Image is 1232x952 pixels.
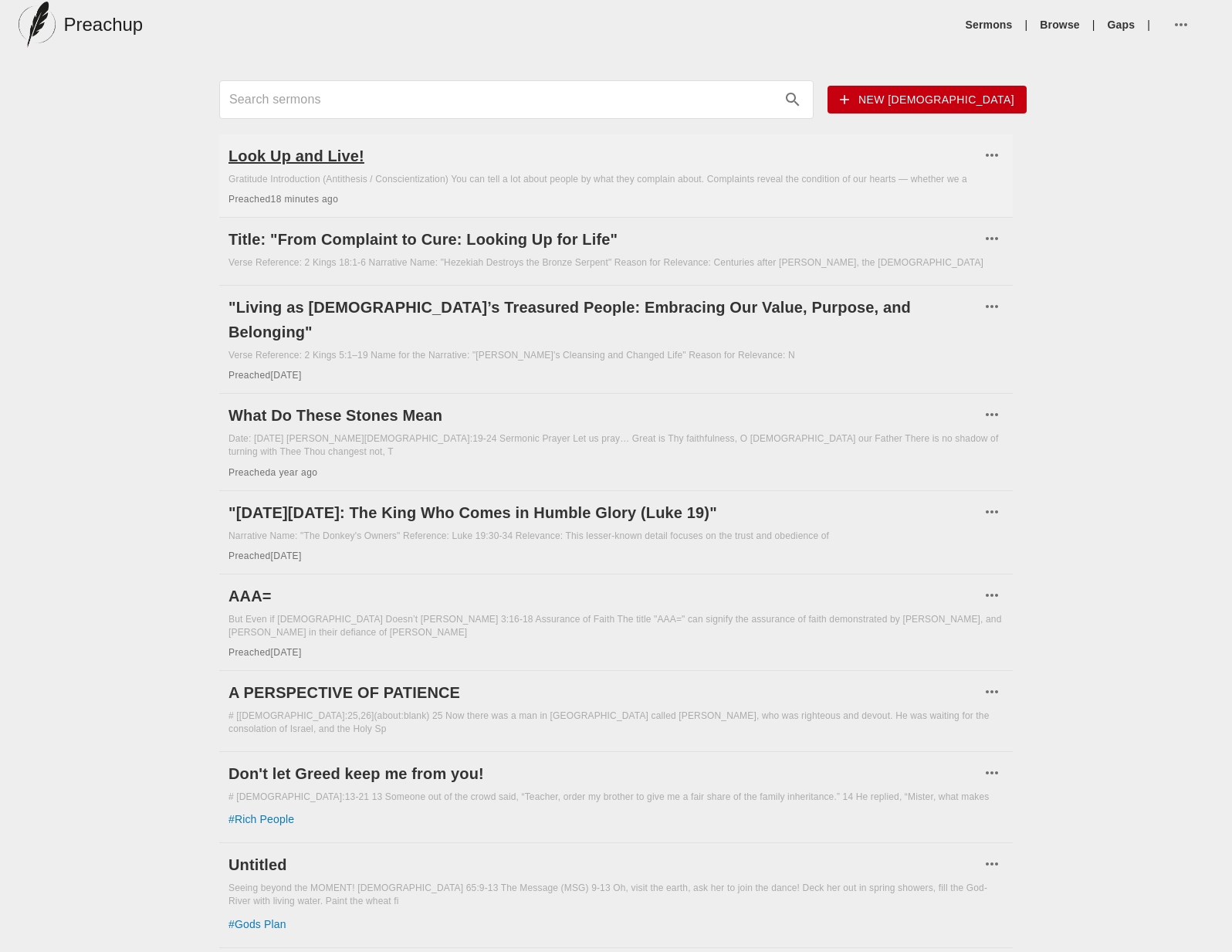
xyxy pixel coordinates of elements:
a: What Do These Stones Mean [228,403,980,428]
div: Verse Reference: 2 Kings 18:1-6 Narrative Name: "Hezekiah Destroys the Bronze Serpent" Reason for... [228,256,1004,269]
span: Preached [DATE] [228,370,302,381]
span: New [DEMOGRAPHIC_DATA] [840,90,1014,110]
button: search [776,83,810,117]
li: | [1086,17,1102,32]
a: Title: "From Complaint to Cure: Looking Up for Life" [228,227,980,252]
div: Narrative Name: "The Donkey's Owners" Reference: Luke 19:30-34 Relevance: This lesser-known detai... [228,530,1004,543]
a: Gaps [1108,17,1136,32]
a: A PERSPECTIVE OF PATIENCE [228,680,980,705]
div: Verse Reference: 2 Kings 5:1–19 Name for the Narrative: "[PERSON_NAME]'s Cleansing and Changed Li... [228,349,1004,362]
div: Seeing beyond the MOMENT! [DEMOGRAPHIC_DATA] 65:9-13 The Message (MSG) 9-13 Oh, visit the earth, ... [228,882,1004,908]
a: Sermons [966,17,1013,32]
input: Search sermons [229,87,776,112]
a: AAA= [228,584,980,608]
div: Date: [DATE] [PERSON_NAME][DEMOGRAPHIC_DATA]:19-24 Sermonic Prayer Let us pray… Great is Thy fait... [228,432,1004,459]
div: # [[DEMOGRAPHIC_DATA]:25,26](about:blank) 25 Now there was a man in [GEOGRAPHIC_DATA] called [PER... [228,710,1004,736]
a: "[DATE][DATE]: The King Who Comes in Humble Glory (Luke 19)" [228,500,980,525]
a: # gods plan [228,916,286,932]
img: preachup-logo.png [19,2,56,48]
a: Look Up and Live! [228,144,980,168]
span: Preached 18 minutes ago [228,194,338,205]
span: Preached [DATE] [228,551,302,561]
a: # rich people [228,811,294,827]
button: New [DEMOGRAPHIC_DATA] [828,86,1027,114]
div: # [DEMOGRAPHIC_DATA]:13-21 13 Someone out of the crowd said, “Teacher, order my brother to give m... [228,791,1004,804]
a: Browse [1040,17,1079,32]
h5: Preachup [63,12,143,37]
li: | [1019,17,1034,32]
span: Preached [DATE] [228,647,302,658]
div: But Even if [DEMOGRAPHIC_DATA] Doesn’t [PERSON_NAME] 3:16-18 Assurance of Faith The title "AAA=" ... [228,613,1004,639]
li: | [1141,17,1156,32]
a: "Living as [DEMOGRAPHIC_DATA]’s Treasured People: Embracing Our Value, Purpose, and Belonging" [228,295,980,344]
div: Gratitude Introduction (Antithesis / Conscientization) You can tell a lot about people by what th... [228,173,1004,186]
a: Don't let Greed keep me from you! [228,761,980,786]
a: Untitled [228,852,980,877]
span: Preached a year ago [228,467,317,478]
